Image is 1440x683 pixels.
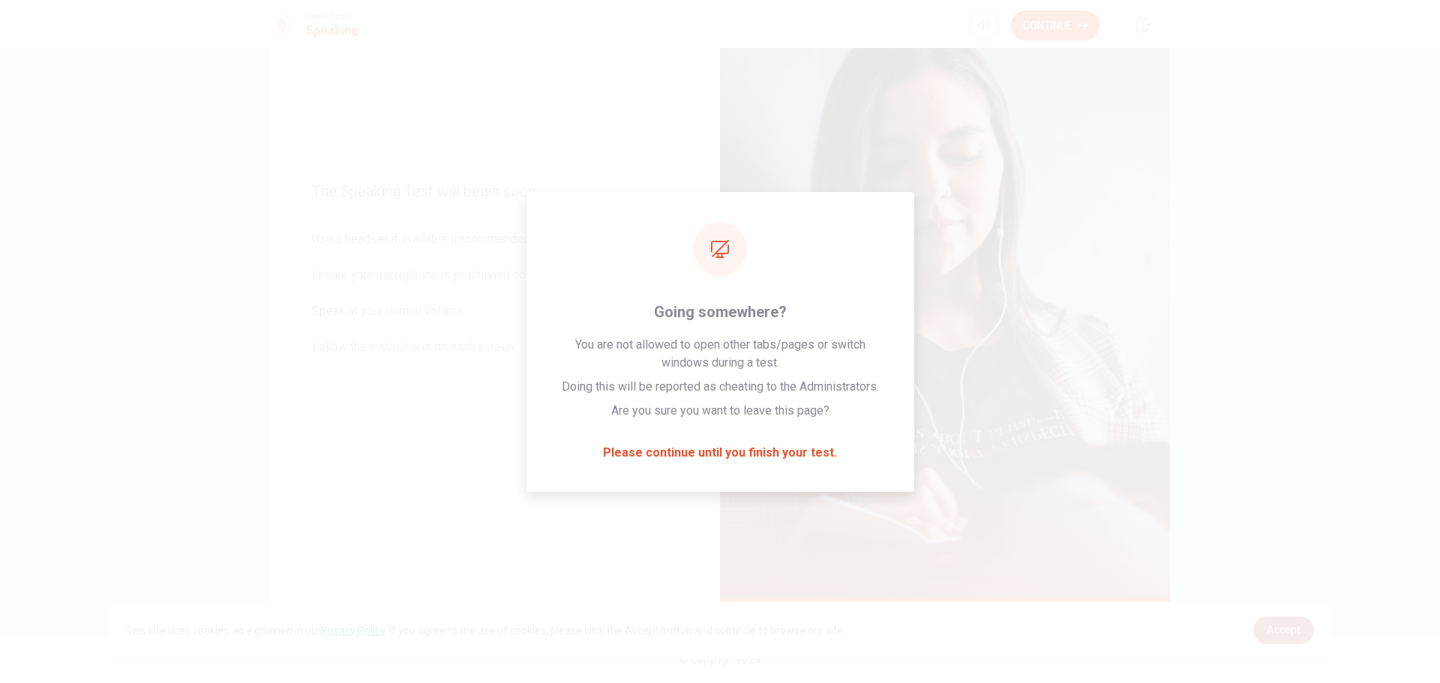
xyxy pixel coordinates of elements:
[1011,10,1099,40] button: Continue
[312,182,678,200] span: The Speaking Test will begin soon.
[1267,624,1300,636] span: Accept
[679,654,760,666] span: © Copyright 2025
[1253,616,1314,644] a: dismiss cookie message
[108,601,1332,659] div: cookieconsent
[126,625,845,637] span: This site uses cookies, as explained in our . If you agree to the use of cookies, please click th...
[312,230,678,374] span: Use a headset if available (recommended for best audio quality). Ensure your microphone is positi...
[306,22,358,40] h1: Speaking
[306,11,358,22] span: Level Test
[321,625,385,637] a: Privacy Policy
